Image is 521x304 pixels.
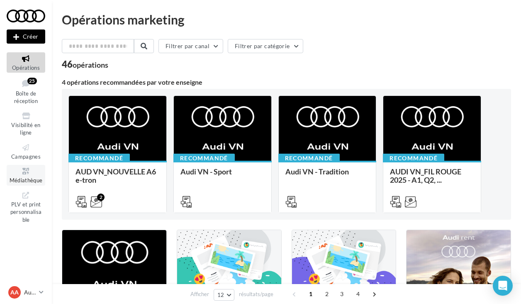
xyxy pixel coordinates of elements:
a: Boîte de réception25 [7,76,45,106]
span: Opérations [12,64,40,71]
span: AA [10,288,19,297]
button: Créer [7,29,45,44]
a: Campagnes [7,141,45,162]
a: Visibilité en ligne [7,110,45,138]
div: 25 [27,78,37,84]
div: Recommandé [68,154,130,163]
span: Médiathèque [10,177,43,184]
div: Open Intercom Messenger [493,276,513,296]
button: 12 [214,289,235,301]
div: 4 opérations recommandées par votre enseigne [62,79,511,86]
span: AUD VN_NOUVELLE A6 e-tron [75,167,156,184]
span: Campagnes [11,153,41,160]
div: Recommandé [173,154,235,163]
div: Opérations marketing [62,13,511,26]
span: résultats/page [239,290,273,298]
span: Boîte de réception [14,90,38,105]
div: opérations [73,61,108,69]
a: Médiathèque [7,165,45,185]
span: 4 [351,287,365,301]
div: 46 [62,60,108,69]
span: AUDI VN_FIL ROUGE 2025 - A1, Q2, ... [390,167,461,184]
span: Audi VN - Tradition [285,167,349,176]
a: PLV et print personnalisable [7,189,45,225]
a: Opérations [7,52,45,73]
button: Filtrer par canal [158,39,223,53]
span: PLV et print personnalisable [10,199,42,223]
div: Recommandé [383,154,444,163]
span: Visibilité en ligne [11,122,40,136]
span: Afficher [190,290,209,298]
span: Audi VN - Sport [180,167,232,176]
span: 12 [217,292,224,298]
span: 1 [304,287,317,301]
span: 3 [335,287,348,301]
div: Nouvelle campagne [7,29,45,44]
span: 2 [320,287,334,301]
div: 2 [97,194,105,201]
p: Audi [GEOGRAPHIC_DATA] [24,288,36,297]
a: AA Audi [GEOGRAPHIC_DATA] [7,284,45,300]
button: Filtrer par catégorie [228,39,303,53]
div: Recommandé [278,154,340,163]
